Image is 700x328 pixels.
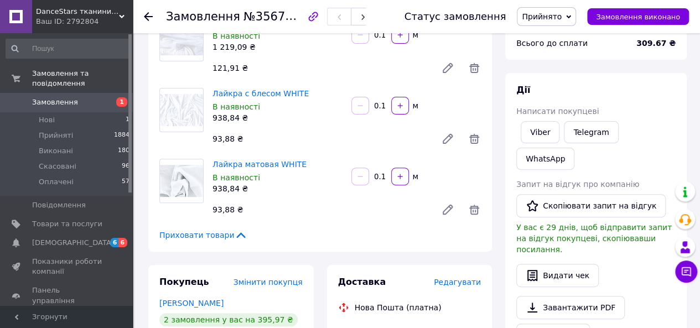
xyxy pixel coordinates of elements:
[122,162,129,171] span: 96
[39,131,73,140] span: Прийняті
[36,7,119,17] span: DanceStars тканини для танців Chrisanne Clover, DSI, Astella
[212,112,343,123] div: 938,84 ₴
[516,296,625,319] a: Завантажити PDF
[564,121,618,143] a: Telegram
[212,160,307,169] a: Лайкра матовая WHITE
[405,11,506,22] div: Статус замовлення
[39,115,55,125] span: Нові
[118,238,127,247] span: 6
[208,60,432,76] div: 121,91 ₴
[338,277,386,287] span: Доставка
[122,177,129,187] span: 57
[159,230,247,241] span: Приховати товари
[32,219,102,229] span: Товари та послуги
[212,41,343,53] div: 1 219,09 ₴
[437,128,459,150] a: Редагувати
[159,313,298,326] div: 2 замовлення у вас на 395,97 ₴
[516,264,599,287] button: Видати чек
[516,148,574,170] a: WhatsApp
[516,107,599,116] span: Написати покупцеві
[6,39,131,59] input: Пошук
[32,97,78,107] span: Замовлення
[636,39,676,48] b: 309.67 ₴
[116,97,127,107] span: 1
[410,100,419,111] div: м
[352,302,444,313] div: Нова Пошта (платна)
[32,285,102,305] span: Панель управління
[32,257,102,277] span: Показники роботи компанії
[126,115,129,125] span: 1
[159,277,209,287] span: Покупець
[468,132,481,145] span: Видалити
[521,121,559,143] a: Viber
[516,39,588,48] span: Всього до сплати
[110,238,119,247] span: 6
[468,203,481,216] span: Видалити
[468,61,481,75] span: Видалити
[32,69,133,88] span: Замовлення та повідомлення
[596,13,680,21] span: Замовлення виконано
[114,131,129,140] span: 1884
[516,223,672,254] span: У вас є 29 днів, щоб відправити запит на відгук покупцеві, скопіювавши посилання.
[166,10,240,23] span: Замовлення
[160,23,203,56] img: Стрейч сітка WHITE
[434,278,481,287] span: Редагувати
[212,102,260,111] span: В наявності
[516,85,530,95] span: Дії
[522,12,562,21] span: Прийнято
[32,200,86,210] span: Повідомлення
[675,261,697,283] button: Чат з покупцем
[212,32,260,40] span: В наявності
[437,57,459,79] a: Редагувати
[234,278,303,287] span: Змінити покупця
[243,9,322,23] span: №356763455
[587,8,689,25] button: Замовлення виконано
[437,199,459,221] a: Редагувати
[212,183,343,194] div: 938,84 ₴
[516,194,666,217] button: Скопіювати запит на відгук
[160,94,203,127] img: Лайкра с блесом WHITE
[36,17,133,27] div: Ваш ID: 2792804
[212,173,260,182] span: В наявності
[159,299,224,308] a: [PERSON_NAME]
[144,11,153,22] div: Повернутися назад
[32,238,114,248] span: [DEMOGRAPHIC_DATA]
[212,89,309,98] a: Лайкра с блесом WHITE
[208,202,432,217] div: 93,88 ₴
[118,146,129,156] span: 180
[39,162,76,171] span: Скасовані
[516,180,639,189] span: Запит на відгук про компанію
[410,29,419,40] div: м
[39,146,73,156] span: Виконані
[208,131,432,147] div: 93,88 ₴
[160,165,203,197] img: Лайкра матовая WHITE
[39,177,74,187] span: Оплачені
[410,171,419,182] div: м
